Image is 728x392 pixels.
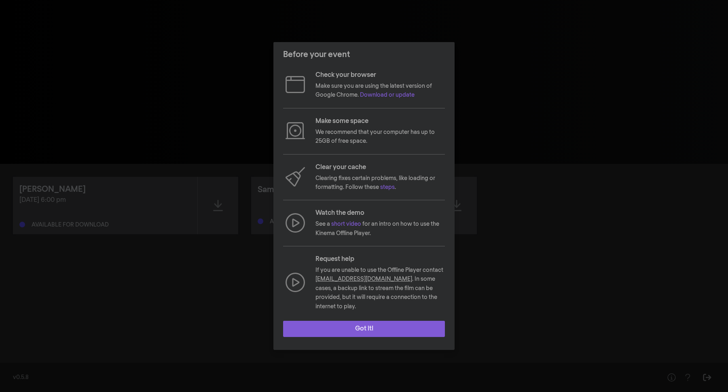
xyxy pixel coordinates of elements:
[273,42,455,67] header: Before your event
[315,266,445,311] p: If you are unable to use the Offline Player contact . In some cases, a backup link to stream the ...
[315,70,445,80] p: Check your browser
[315,220,445,238] p: See a for an intro on how to use the Kinema Offline Player.
[315,174,445,192] p: Clearing fixes certain problems, like loading or formatting. Follow these .
[331,221,361,227] a: short video
[315,276,412,282] a: [EMAIL_ADDRESS][DOMAIN_NAME]
[380,184,395,190] a: steps
[360,92,415,98] a: Download or update
[315,82,445,100] p: Make sure you are using the latest version of Google Chrome.
[315,163,445,172] p: Clear your cache
[315,208,445,218] p: Watch the demo
[315,254,445,264] p: Request help
[315,128,445,146] p: We recommend that your computer has up to 25GB of free space.
[283,321,445,337] button: Got it!
[315,117,445,126] p: Make some space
